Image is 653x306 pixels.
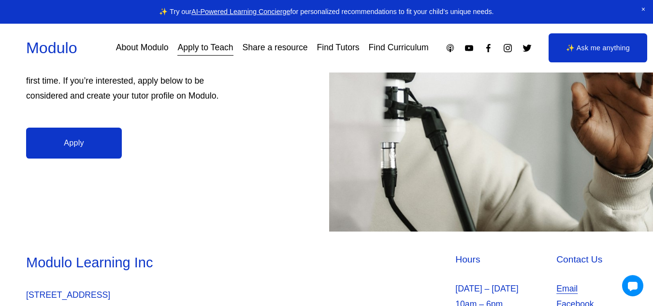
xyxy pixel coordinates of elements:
h4: Contact Us [556,253,627,266]
a: Find Tutors [317,40,360,57]
a: AI-Powered Learning Concierge [191,8,290,15]
a: ✨ Ask me anything [549,33,647,62]
h4: Hours [455,253,551,266]
a: Apple Podcasts [445,43,455,53]
h3: Modulo Learning Inc [26,253,324,272]
a: Instagram [503,43,513,53]
a: Apply [26,128,122,159]
a: YouTube [464,43,474,53]
a: Email [556,281,578,297]
a: Modulo [26,39,77,57]
a: Share a resource [243,40,308,57]
a: Find Curriculum [369,40,429,57]
a: Twitter [522,43,532,53]
a: Apply to Teach [177,40,233,57]
a: About Modulo [116,40,169,57]
a: Facebook [483,43,493,53]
